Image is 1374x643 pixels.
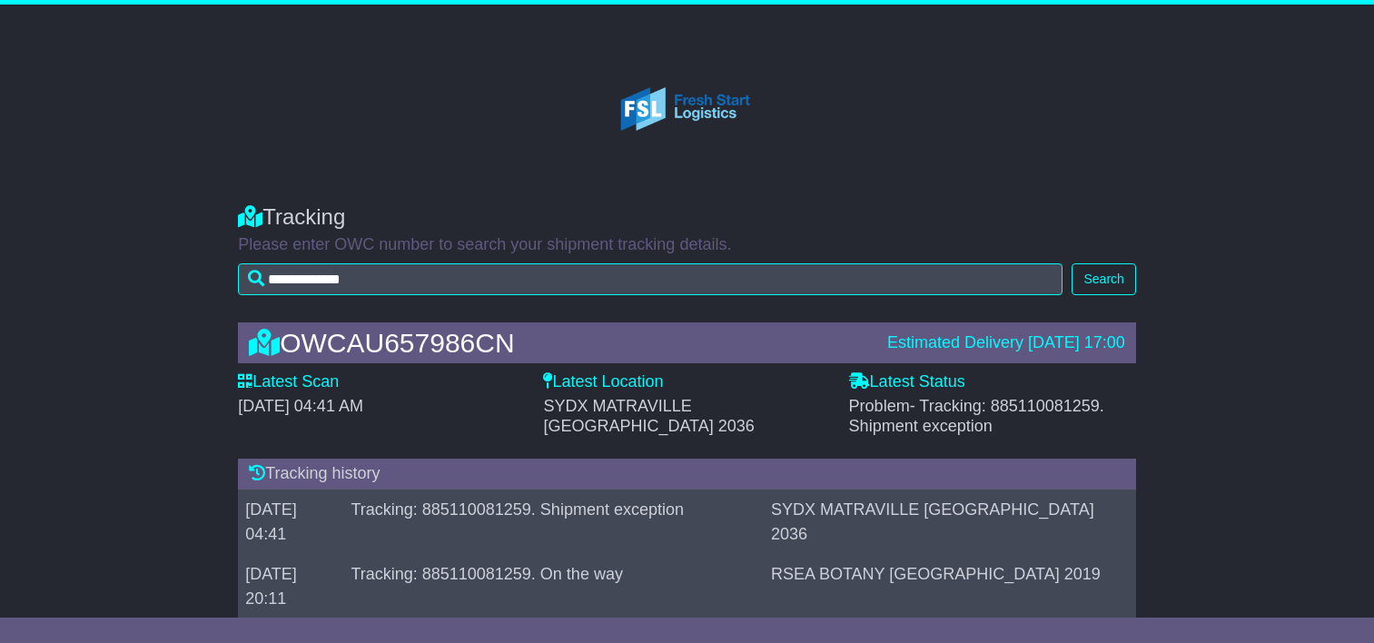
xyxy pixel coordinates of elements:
[238,204,1136,231] div: Tracking
[590,32,784,186] img: GetCustomerLogo
[343,554,764,618] td: Tracking: 885110081259. On the way
[238,459,1136,490] div: Tracking history
[238,490,343,554] td: [DATE] 04:41
[238,397,363,415] span: [DATE] 04:41 AM
[543,372,663,392] label: Latest Location
[238,235,1136,255] p: Please enter OWC number to search your shipment tracking details.
[887,333,1125,353] div: Estimated Delivery [DATE] 17:00
[1072,263,1135,295] button: Search
[764,490,1136,554] td: SYDX MATRAVILLE [GEOGRAPHIC_DATA] 2036
[238,554,343,618] td: [DATE] 20:11
[240,328,878,358] div: OWCAU657986CN
[849,372,965,392] label: Latest Status
[343,490,764,554] td: Tracking: 885110081259. Shipment exception
[543,397,754,435] span: SYDX MATRAVILLE [GEOGRAPHIC_DATA] 2036
[764,554,1136,618] td: RSEA BOTANY [GEOGRAPHIC_DATA] 2019
[849,397,1104,435] span: Problem
[849,397,1104,435] span: - Tracking: 885110081259. Shipment exception
[238,372,339,392] label: Latest Scan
